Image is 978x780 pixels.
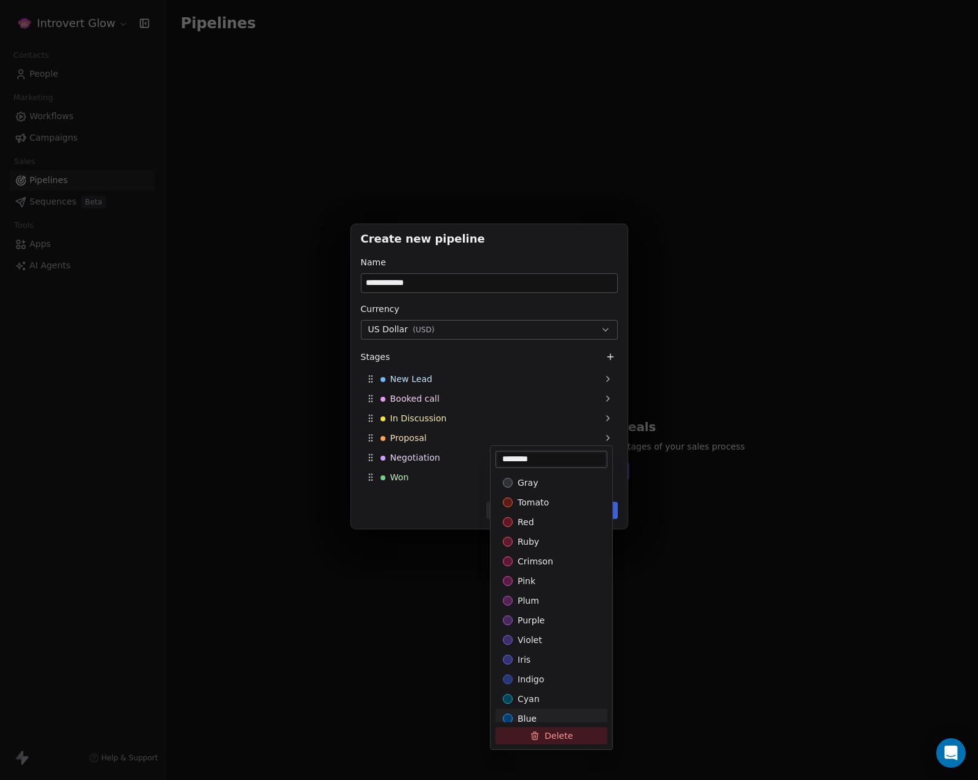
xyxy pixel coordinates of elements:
span: indigo [518,673,544,685]
span: gray [518,477,538,489]
span: violet [518,634,542,646]
span: crimson [518,555,553,567]
span: ruby [518,536,539,548]
button: Delete [495,727,607,744]
span: purple [518,614,545,626]
span: cyan [518,693,540,705]
span: iris [518,653,530,666]
span: plum [518,595,539,607]
span: pink [518,575,535,587]
span: red [518,516,534,528]
span: tomato [518,496,549,509]
span: blue [518,712,537,725]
